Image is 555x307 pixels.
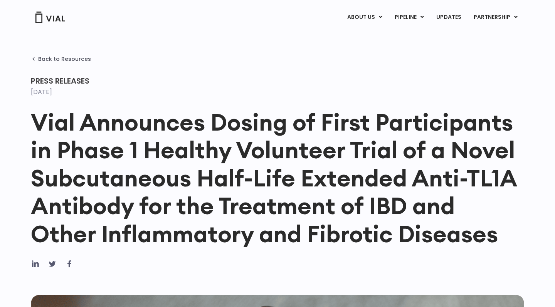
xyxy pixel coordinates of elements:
[388,11,430,24] a: PIPELINEMenu Toggle
[31,108,524,248] h1: Vial Announces Dosing of First Participants in Phase 1 Healthy Volunteer Trial of a Novel Subcuta...
[341,11,388,24] a: ABOUT USMenu Toggle
[468,11,524,24] a: PARTNERSHIPMenu Toggle
[65,259,74,268] div: Share on facebook
[31,75,89,86] span: Press Releases
[430,11,467,24] a: UPDATES
[31,259,40,268] div: Share on linkedin
[38,56,91,62] span: Back to Resources
[35,12,66,23] img: Vial Logo
[48,259,57,268] div: Share on twitter
[31,56,91,62] a: Back to Resources
[31,87,52,96] time: [DATE]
